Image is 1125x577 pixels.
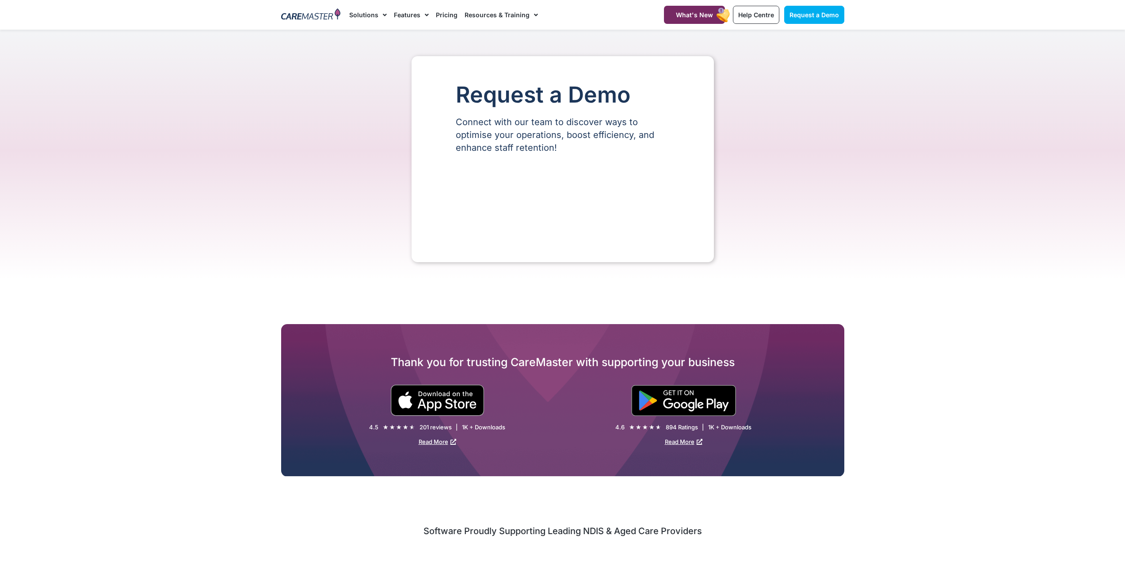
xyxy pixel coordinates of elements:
[631,385,736,416] img: "Get is on" Black Google play button.
[456,116,670,154] p: Connect with our team to discover ways to optimise your operations, boost efficiency, and enhance...
[419,438,456,445] a: Read More
[281,8,341,22] img: CareMaster Logo
[733,6,779,24] a: Help Centre
[390,385,484,416] img: small black download on the apple app store button.
[383,423,389,432] i: ★
[665,438,702,445] a: Read More
[383,423,415,432] div: 4.5/5
[666,424,751,431] div: 894 Ratings | 1K + Downloads
[649,423,655,432] i: ★
[629,423,661,432] div: 4.6/5
[738,11,774,19] span: Help Centre
[615,424,625,431] div: 4.6
[656,423,661,432] i: ★
[784,6,844,24] a: Request a Demo
[456,169,670,236] iframe: Form 0
[636,423,641,432] i: ★
[281,355,844,369] h2: Thank you for trusting CareMaster with supporting your business
[396,423,402,432] i: ★
[389,423,395,432] i: ★
[369,424,378,431] div: 4.5
[281,525,844,537] h2: Software Proudly Supporting Leading NDIS & Aged Care Providers
[409,423,415,432] i: ★
[629,423,635,432] i: ★
[676,11,713,19] span: What's New
[664,6,725,24] a: What's New
[456,83,670,107] h1: Request a Demo
[403,423,408,432] i: ★
[642,423,648,432] i: ★
[789,11,839,19] span: Request a Demo
[419,424,505,431] div: 201 reviews | 1K + Downloads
